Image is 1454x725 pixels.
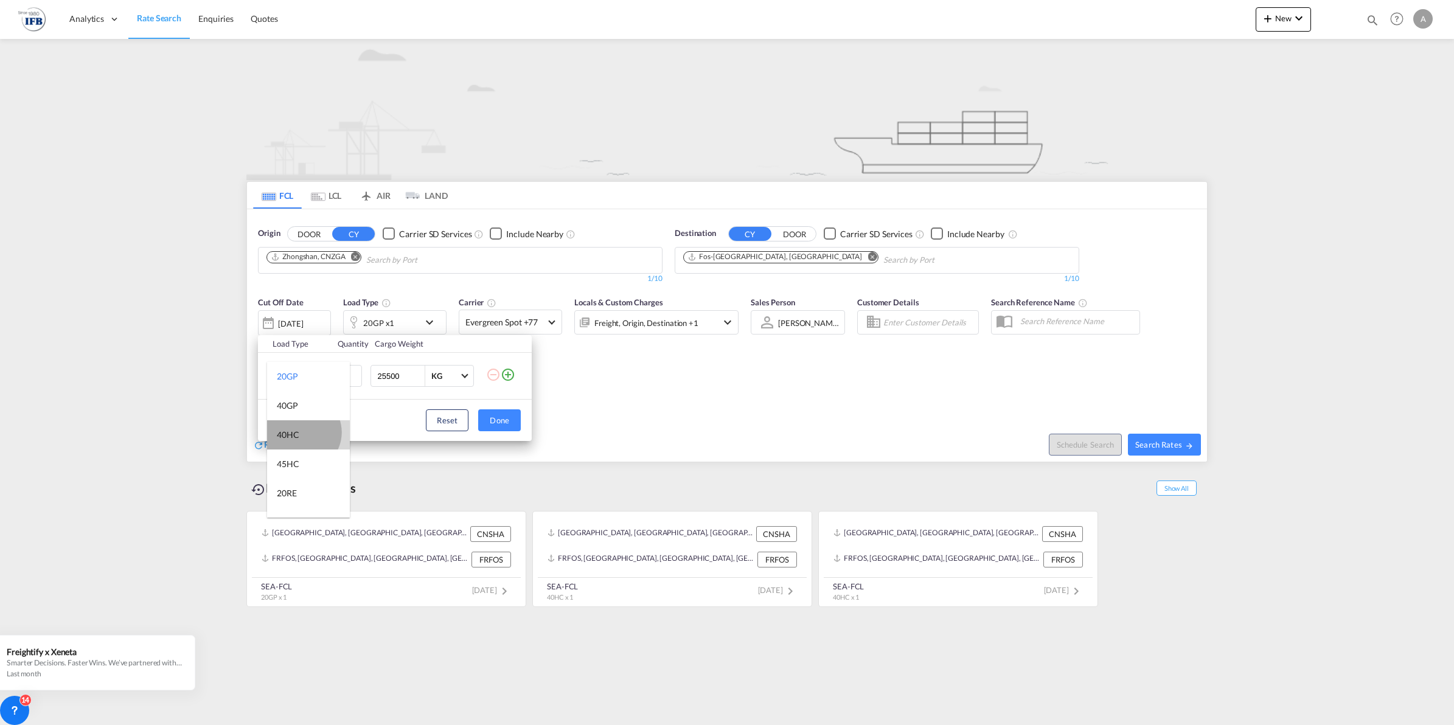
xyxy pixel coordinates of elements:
div: 40RE [277,516,297,529]
div: 20RE [277,487,297,499]
div: 45HC [277,458,299,470]
div: 40GP [277,400,298,412]
div: 40HC [277,429,299,441]
div: 20GP [277,370,298,383]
